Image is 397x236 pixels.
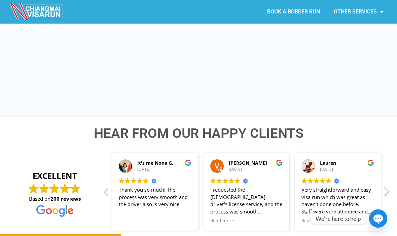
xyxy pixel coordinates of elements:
div: It's me Nona G. [137,160,191,166]
a: OTHER SERVICES [327,4,390,19]
img: Google [137,178,143,184]
img: Google [234,178,240,184]
img: Google [216,178,222,184]
img: Google [36,205,73,217]
div: [DATE] [320,167,374,172]
img: Google [326,178,331,184]
img: Google [185,159,191,166]
img: Google [39,184,49,194]
img: Google [49,184,60,194]
div: [DATE] [137,167,191,172]
span: Read more [210,218,234,224]
div: Thank you so much! The process was very smooth and the driver also is very nice. [119,186,191,215]
span: Read more [301,218,325,224]
img: Google [119,178,124,184]
img: Google [143,178,149,184]
img: Google [131,178,137,184]
div: Very straightforward and easy visa run which was great as I haven’t done one before. Staff were v... [301,186,374,215]
img: Google [320,178,325,184]
img: Google [228,178,234,184]
img: Google [222,178,228,184]
div: [PERSON_NAME] [229,160,283,166]
h4: Hear from Our Happy Clients [7,127,390,140]
img: Google [70,184,80,194]
strong: EXCELLENT [13,170,96,182]
img: Google [29,184,39,194]
img: Google [276,159,283,166]
img: Google [314,178,319,184]
img: Google [60,184,70,194]
div: Lauren [320,160,374,166]
div: [DATE] [229,167,283,172]
div: Previous review [103,187,110,201]
img: It's me Nona G. profile picture [119,159,132,173]
img: Victor A profile picture [210,159,224,173]
img: Google [308,178,313,184]
img: Google [125,178,131,184]
nav: Menu [199,4,390,19]
div: I requested the [DEMOGRAPHIC_DATA] driver's license service, and the process was smooth, professi... [210,186,283,215]
img: Lauren profile picture [301,159,315,173]
img: Google [301,178,307,184]
a: BOOK A BORDER RUN [260,4,327,19]
div: Next review [382,186,390,202]
span: Based on [29,195,81,202]
strong: 200 reviews [50,195,81,202]
img: Google [210,178,216,184]
img: Google [367,159,374,166]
